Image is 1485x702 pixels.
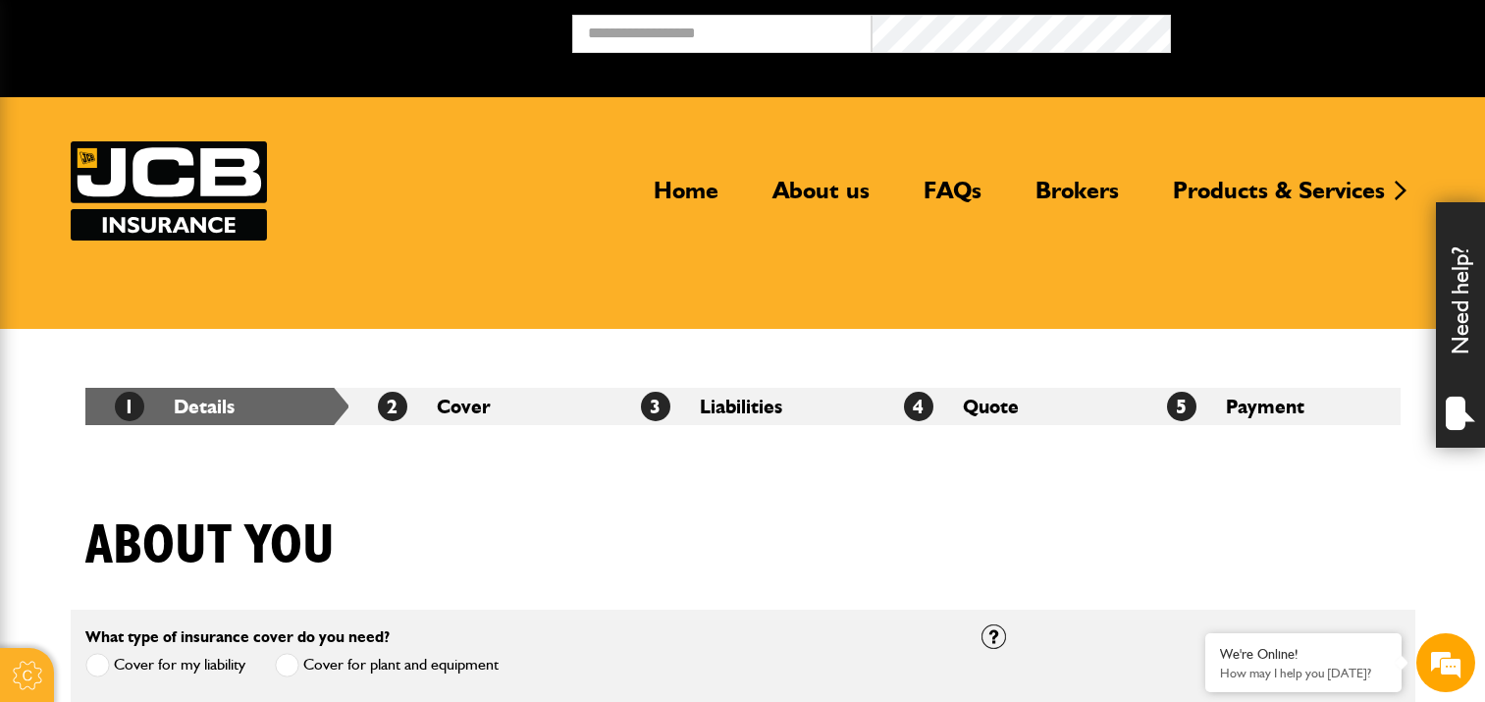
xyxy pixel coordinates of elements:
[1220,666,1387,680] p: How may I help you today?
[348,388,611,425] li: Cover
[1167,392,1196,421] span: 5
[378,392,407,421] span: 2
[115,392,144,421] span: 1
[1138,388,1401,425] li: Payment
[639,176,733,221] a: Home
[641,392,670,421] span: 3
[85,388,348,425] li: Details
[1021,176,1134,221] a: Brokers
[85,513,335,579] h1: About you
[85,629,390,645] label: What type of insurance cover do you need?
[904,392,933,421] span: 4
[909,176,996,221] a: FAQs
[71,141,267,241] img: JCB Insurance Services logo
[275,653,499,677] label: Cover for plant and equipment
[1158,176,1400,221] a: Products & Services
[875,388,1138,425] li: Quote
[1171,15,1470,45] button: Broker Login
[71,141,267,241] a: JCB Insurance Services
[1220,646,1387,663] div: We're Online!
[1436,202,1485,448] div: Need help?
[611,388,875,425] li: Liabilities
[85,653,245,677] label: Cover for my liability
[758,176,884,221] a: About us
